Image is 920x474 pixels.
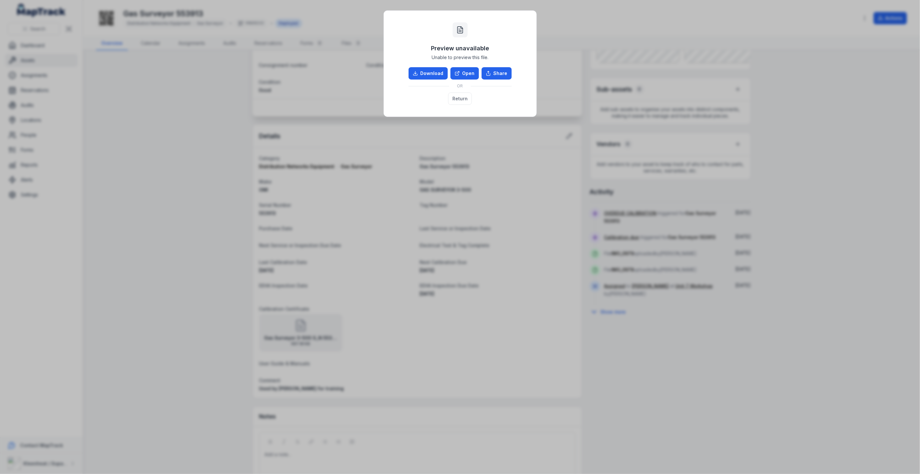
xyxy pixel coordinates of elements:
a: Download [409,67,448,80]
span: Unable to preview this file. [432,54,488,61]
a: Open [450,67,479,80]
button: Return [448,93,472,105]
button: Share [482,67,512,80]
div: OR [409,80,512,93]
h3: Preview unavailable [431,44,489,53]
